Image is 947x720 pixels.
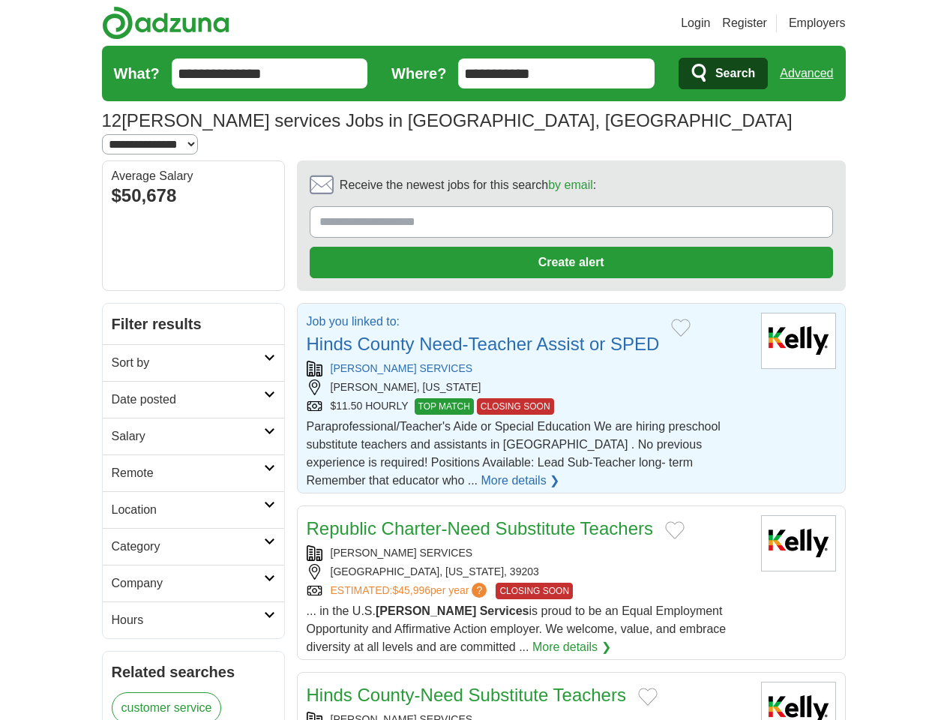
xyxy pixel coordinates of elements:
h1: [PERSON_NAME] services Jobs in [GEOGRAPHIC_DATA], [GEOGRAPHIC_DATA] [102,110,793,130]
button: Create alert [310,247,833,278]
img: Kelly Services logo [761,313,836,369]
a: Category [103,528,284,565]
a: Location [103,491,284,528]
a: More details ❯ [532,638,611,656]
strong: Services [480,604,529,617]
a: ESTIMATED:$45,996per year? [331,583,490,599]
h2: Date posted [112,391,264,409]
span: $45,996 [392,584,430,596]
img: Adzuna logo [102,6,229,40]
div: Average Salary [112,170,275,182]
label: Where? [391,62,446,85]
h2: Salary [112,427,264,445]
a: by email [548,178,593,191]
h2: Hours [112,611,264,629]
a: Hours [103,601,284,638]
h2: Location [112,501,264,519]
h2: Sort by [112,354,264,372]
a: Employers [789,14,846,32]
span: CLOSING SOON [477,398,554,415]
span: CLOSING SOON [496,583,573,599]
a: Login [681,14,710,32]
button: Search [679,58,768,89]
a: More details ❯ [481,472,560,490]
div: $11.50 HOURLY [307,398,749,415]
span: Paraprofessional/Teacher's Aide or Special Education We are hiring preschool substitute teachers ... [307,420,721,487]
h2: Company [112,574,264,592]
a: Remote [103,454,284,491]
a: Sort by [103,344,284,381]
a: Date posted [103,381,284,418]
div: [PERSON_NAME], [US_STATE] [307,379,749,395]
div: [GEOGRAPHIC_DATA], [US_STATE], 39203 [307,564,749,580]
a: Hinds County-Need Substitute Teachers [307,685,626,705]
div: $50,678 [112,182,275,209]
h2: Remote [112,464,264,482]
img: Kelly Services logo [761,515,836,571]
span: Receive the newest jobs for this search : [340,176,596,194]
span: 12 [102,107,122,134]
span: TOP MATCH [415,398,474,415]
a: Hinds County Need-Teacher Assist or SPED [307,334,660,354]
a: Salary [103,418,284,454]
p: Job you linked to: [307,313,660,331]
button: Add to favorite jobs [665,521,685,539]
span: ... in the U.S. is proud to be an Equal Employment Opportunity and Affirmative Action employer. W... [307,604,727,653]
span: ? [472,583,487,598]
button: Add to favorite jobs [638,688,658,706]
a: [PERSON_NAME] SERVICES [331,547,473,559]
label: What? [114,62,160,85]
button: Add to favorite jobs [671,319,691,337]
a: [PERSON_NAME] SERVICES [331,362,473,374]
strong: [PERSON_NAME] [376,604,476,617]
a: Republic Charter-Need Substitute Teachers [307,518,653,538]
h2: Filter results [103,304,284,344]
a: Register [722,14,767,32]
a: Advanced [780,58,833,88]
h2: Category [112,538,264,556]
h2: Related searches [112,661,275,683]
a: Company [103,565,284,601]
span: Search [715,58,755,88]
